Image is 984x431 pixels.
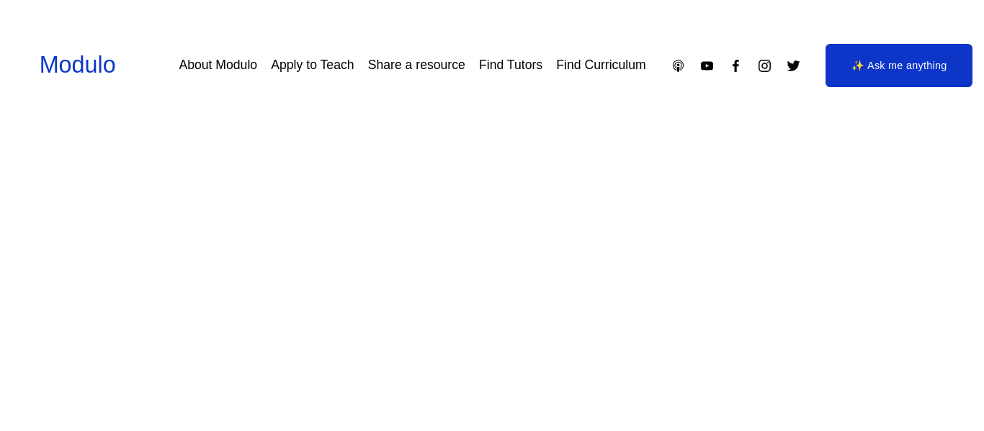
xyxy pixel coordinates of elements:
[368,53,465,78] a: Share a resource
[556,53,645,78] a: Find Curriculum
[671,58,686,73] a: Apple Podcasts
[40,52,116,78] a: Modulo
[826,44,972,87] a: ✨ Ask me anything
[479,53,542,78] a: Find Tutors
[699,58,715,73] a: YouTube
[757,58,772,73] a: Instagram
[271,53,354,78] a: Apply to Teach
[728,58,743,73] a: Facebook
[179,53,257,78] a: About Modulo
[786,58,801,73] a: Twitter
